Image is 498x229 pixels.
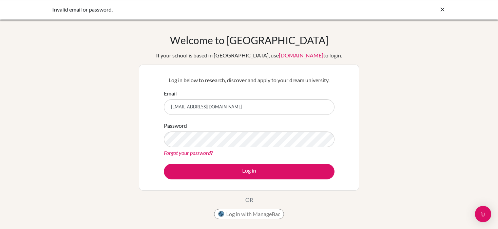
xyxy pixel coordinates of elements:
[156,51,342,59] div: If your school is based in [GEOGRAPHIC_DATA], use to login.
[164,76,334,84] p: Log in below to research, discover and apply to your dream university.
[170,34,328,46] h1: Welcome to [GEOGRAPHIC_DATA]
[164,89,177,98] label: Email
[214,209,284,219] button: Log in with ManageBac
[245,196,253,204] p: OR
[164,122,187,130] label: Password
[164,164,334,179] button: Log in
[52,5,344,14] div: Invalid email or password.
[279,52,323,58] a: [DOMAIN_NAME]
[164,149,213,156] a: Forgot your password?
[475,206,491,222] div: Open Intercom Messenger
